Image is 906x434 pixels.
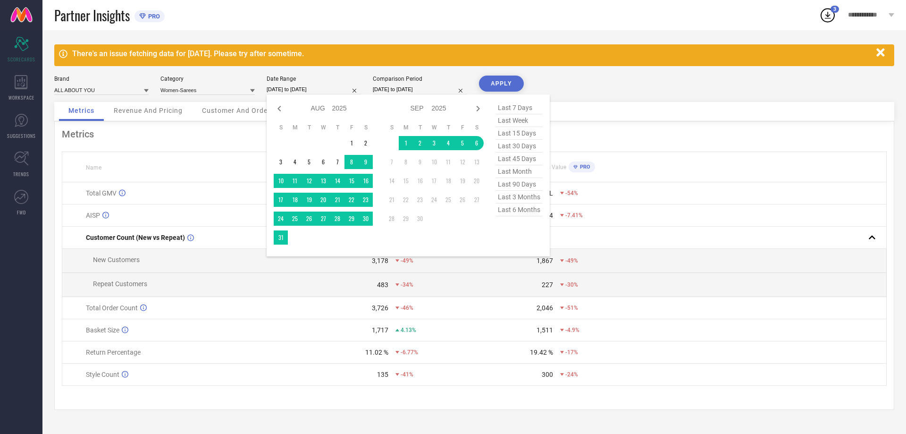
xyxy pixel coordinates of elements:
span: Name [86,164,101,171]
td: Thu Sep 11 2025 [441,155,455,169]
div: 1,717 [372,326,388,334]
span: -7.41% [565,212,583,219]
td: Fri Aug 29 2025 [344,212,359,226]
div: 483 [377,281,388,289]
th: Thursday [330,124,344,131]
td: Fri Aug 01 2025 [344,136,359,150]
td: Tue Aug 26 2025 [302,212,316,226]
span: -4.9% [565,327,579,333]
td: Sat Sep 06 2025 [470,136,484,150]
td: Mon Sep 22 2025 [399,193,413,207]
div: Metrics [62,128,887,140]
th: Friday [455,124,470,131]
span: WORKSPACE [8,94,34,101]
div: Brand [54,76,149,82]
div: 300 [542,371,553,378]
span: FWD [17,209,26,216]
div: There's an issue fetching data for [DATE]. Please try after sometime. [72,49,872,58]
th: Tuesday [302,124,316,131]
th: Thursday [441,124,455,131]
span: last 30 days [495,140,543,153]
span: SUGGESTIONS [7,132,36,139]
td: Mon Aug 18 2025 [288,193,302,207]
td: Sun Aug 24 2025 [274,212,288,226]
div: Comparison Period [373,76,467,82]
td: Tue Sep 30 2025 [413,212,427,226]
span: last week [495,114,543,127]
span: last month [495,165,543,178]
td: Sat Aug 30 2025 [359,212,373,226]
td: Tue Aug 19 2025 [302,193,316,207]
span: -34% [401,281,413,288]
td: Fri Sep 26 2025 [455,193,470,207]
span: AISP [86,212,100,219]
td: Fri Sep 19 2025 [455,174,470,188]
span: Total Order Count [86,304,138,312]
span: -17% [565,349,578,356]
div: 1,867 [537,257,553,264]
td: Sun Aug 03 2025 [274,155,288,169]
span: Customer Count (New vs Repeat) [86,234,185,241]
td: Tue Sep 23 2025 [413,193,427,207]
td: Fri Sep 05 2025 [455,136,470,150]
span: TRENDS [13,170,29,178]
td: Sun Aug 31 2025 [274,230,288,245]
td: Sun Aug 10 2025 [274,174,288,188]
input: Select comparison period [373,85,467,94]
td: Sun Sep 28 2025 [385,212,399,226]
td: Wed Aug 13 2025 [316,174,330,188]
span: -49% [401,257,413,264]
div: Previous month [274,103,285,114]
td: Fri Aug 08 2025 [344,155,359,169]
td: Tue Sep 09 2025 [413,155,427,169]
td: Fri Sep 12 2025 [455,155,470,169]
div: Next month [472,103,484,114]
button: APPLY [479,76,524,92]
td: Sat Aug 23 2025 [359,193,373,207]
td: Fri Aug 15 2025 [344,174,359,188]
td: Mon Sep 08 2025 [399,155,413,169]
div: 135 [377,371,388,378]
span: Revenue And Pricing [114,107,183,114]
td: Mon Sep 29 2025 [399,212,413,226]
td: Sat Sep 13 2025 [470,155,484,169]
th: Saturday [470,124,484,131]
td: Wed Aug 06 2025 [316,155,330,169]
span: Style Count [86,371,119,378]
td: Thu Aug 07 2025 [330,155,344,169]
span: -30% [565,281,578,288]
div: Date Range [267,76,361,82]
span: last 45 days [495,153,543,165]
div: 227 [542,281,553,289]
td: Wed Sep 03 2025 [427,136,441,150]
td: Thu Aug 14 2025 [330,174,344,188]
td: Sat Sep 27 2025 [470,193,484,207]
span: -51% [565,305,578,311]
span: last 6 months [495,204,543,216]
td: Sat Sep 20 2025 [470,174,484,188]
td: Tue Sep 16 2025 [413,174,427,188]
span: last 3 months [495,191,543,204]
span: Total GMV [86,189,117,197]
td: Sun Sep 14 2025 [385,174,399,188]
span: last 7 days [495,102,543,114]
td: Thu Sep 25 2025 [441,193,455,207]
div: Open download list [819,7,836,24]
span: -41% [401,371,413,378]
div: 3,726 [372,304,388,312]
td: Sat Aug 09 2025 [359,155,373,169]
span: -49% [565,257,578,264]
th: Wednesday [427,124,441,131]
td: Thu Sep 04 2025 [441,136,455,150]
th: Wednesday [316,124,330,131]
span: Repeat Customers [93,280,147,288]
span: New Customers [93,256,140,264]
td: Sat Aug 16 2025 [359,174,373,188]
input: Select date range [267,85,361,94]
span: last 90 days [495,178,543,191]
span: -54% [565,190,578,196]
div: Category [160,76,255,82]
td: Wed Sep 17 2025 [427,174,441,188]
td: Tue Sep 02 2025 [413,136,427,150]
th: Monday [399,124,413,131]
